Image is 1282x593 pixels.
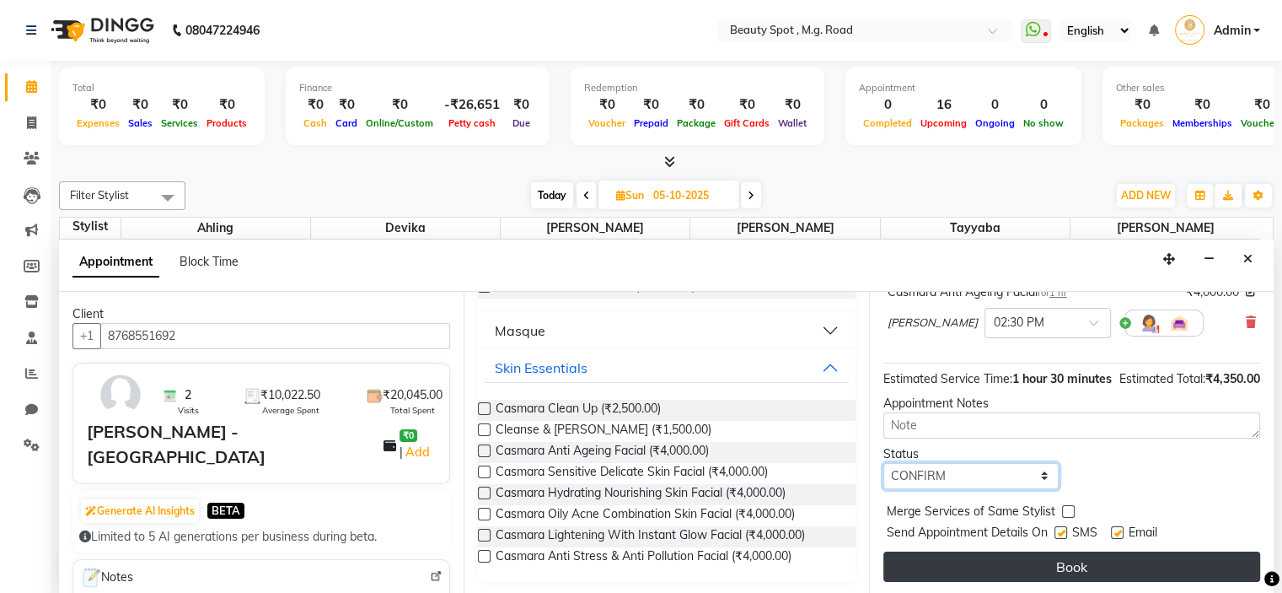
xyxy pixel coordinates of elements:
span: Completed [859,117,916,129]
div: Appointment [859,81,1068,95]
span: Estimated Service Time: [883,371,1012,386]
span: Filter Stylist [70,188,129,202]
span: Average Spent [262,404,319,417]
span: Expenses [72,117,124,129]
span: Sun [612,189,648,202]
i: Edit price [1246,287,1256,297]
span: Admin [1213,22,1250,40]
span: Appointment [72,247,159,278]
span: Due [508,117,534,129]
img: logo [43,7,158,54]
img: Interior.png [1169,313,1189,333]
span: Casmara Anti Ageing Facial (₹4,000.00) [496,442,709,463]
div: 0 [859,95,916,115]
span: Casmara Sensitive Delicate Skin Facial (₹4,000.00) [496,463,768,484]
div: Redemption [584,81,811,95]
span: Casmara Clean Up (₹2,500.00) [496,400,661,421]
span: Total Spent [390,404,435,417]
div: Skin Essentials [495,358,587,378]
span: No show [1019,117,1068,129]
span: Casmara Oily Acne Combination Skin Facial (₹4,000.00) [496,505,795,526]
button: ADD NEW [1117,184,1175,208]
span: Memberships [1168,117,1236,129]
div: ₹0 [331,95,362,115]
span: Casmara Lightening With Instant Glow Facial (₹4,000.00) [496,526,805,547]
span: Packages [1116,117,1168,129]
div: Finance [299,81,536,95]
span: Cleanse & [PERSON_NAME] (₹1,500.00) [496,421,711,442]
span: ₹10,022.50 [260,386,320,404]
div: ₹0 [1116,95,1168,115]
span: 1 hr [1049,287,1067,299]
div: ₹0 [630,95,673,115]
span: Gift Cards [720,117,774,129]
span: Package [673,117,720,129]
img: Hairdresser.png [1139,313,1159,333]
button: Close [1236,246,1260,272]
div: ₹0 [673,95,720,115]
button: Skin Essentials [485,353,848,383]
input: 2025-10-05 [648,183,732,208]
span: [PERSON_NAME] [1070,218,1260,239]
span: Notes [80,567,133,589]
span: Devika [311,218,500,239]
div: ₹0 [1168,95,1236,115]
div: ₹0 [202,95,251,115]
div: ₹0 [157,95,202,115]
span: [PERSON_NAME] [690,218,879,239]
span: SMS [1072,524,1097,545]
img: avatar [96,370,145,419]
span: Products [202,117,251,129]
div: Casmara Anti Ageing Facial [888,283,1067,301]
button: Book [883,552,1260,582]
span: | [400,442,432,462]
button: Generate AI Insights [81,499,199,523]
span: Ongoing [971,117,1019,129]
div: ₹0 [720,95,774,115]
div: ₹0 [72,95,124,115]
div: 0 [1019,95,1068,115]
span: Online/Custom [362,117,437,129]
span: Casmara Anti Stress & Anti Pollution Facial (₹4,000.00) [496,547,791,569]
span: Wallet [774,117,811,129]
span: ₹0 [400,429,417,443]
div: Stylist [60,218,121,235]
span: Today [531,182,573,208]
span: ₹4,000.00 [1186,283,1239,301]
div: Status [883,445,1059,463]
div: Masque [495,321,545,341]
button: +1 [72,323,101,349]
button: Masque [485,315,848,346]
span: Casmara Hydrating Nourishing Skin Facial (₹4,000.00) [496,484,786,505]
b: 08047224946 [185,7,260,54]
span: Ahling [121,218,310,239]
div: Appointment Notes [883,395,1260,412]
span: [PERSON_NAME] [888,315,978,332]
span: 1 hour 30 minutes [1012,371,1112,386]
span: Visits [178,404,199,417]
span: Email [1129,524,1157,545]
div: ₹0 [299,95,331,115]
span: Block Time [180,254,239,269]
span: Card [331,117,362,129]
div: Client [72,305,450,323]
span: Tayyaba [881,218,1070,239]
div: ₹0 [584,95,630,115]
span: Estimated Total: [1119,371,1205,386]
div: 16 [916,95,971,115]
div: 0 [971,95,1019,115]
span: ₹20,045.00 [383,386,443,404]
img: Admin [1175,15,1204,45]
span: [PERSON_NAME] [501,218,689,239]
div: Total [72,81,251,95]
span: ADD NEW [1121,189,1171,202]
span: 2 [185,386,191,404]
span: Voucher [584,117,630,129]
span: Prepaid [630,117,673,129]
span: BETA [207,503,244,519]
small: for [1038,287,1067,299]
span: Sales [124,117,157,129]
span: Upcoming [916,117,971,129]
input: Search by Name/Mobile/Email/Code [100,323,450,349]
span: Services [157,117,202,129]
